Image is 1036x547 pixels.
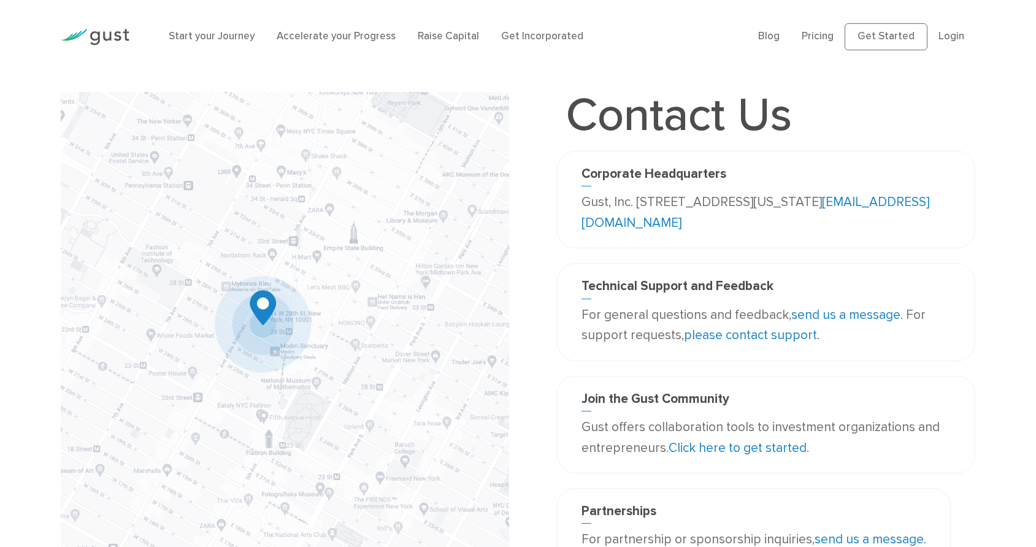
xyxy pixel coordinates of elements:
h3: Technical Support and Feedback [581,278,951,299]
a: [EMAIL_ADDRESS][DOMAIN_NAME] [581,194,929,231]
a: send us a message [791,307,900,323]
a: Start your Journey [169,30,255,42]
a: Click here to get started [669,440,807,456]
a: Blog [758,30,780,42]
h1: Contact Us [557,92,801,139]
a: Get Incorporated [501,30,583,42]
h3: Corporate Headquarters [581,166,951,186]
a: Pricing [802,30,834,42]
a: Get Started [845,23,927,50]
p: Gust, Inc. [STREET_ADDRESS][US_STATE] [581,192,951,233]
p: For general questions and feedback, . For support requests, . [581,305,951,346]
a: Login [938,30,964,42]
a: send us a message [815,532,924,547]
a: Raise Capital [418,30,479,42]
p: Gust offers collaboration tools to investment organizations and entrepreneurs. . [581,417,951,458]
h3: Join the Gust Community [581,391,951,411]
img: Gust Logo [61,29,129,45]
a: Accelerate your Progress [277,30,396,42]
a: please contact support [684,327,817,343]
h3: Partnerships [581,503,926,524]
